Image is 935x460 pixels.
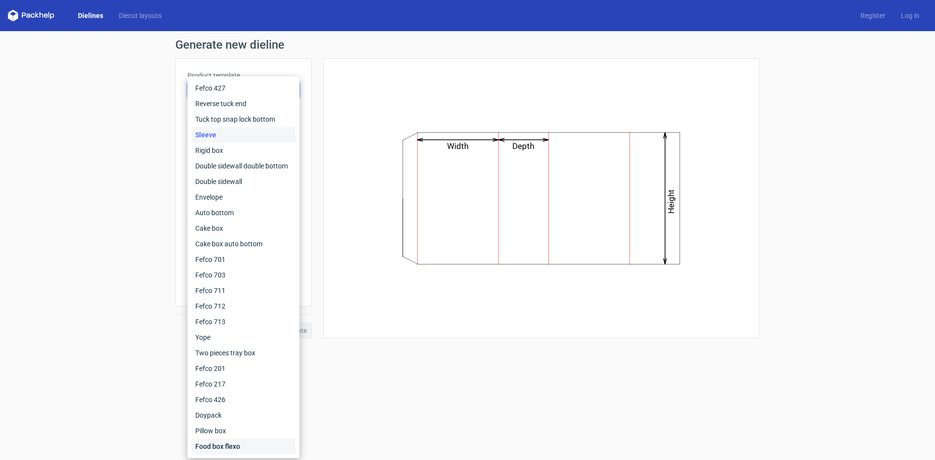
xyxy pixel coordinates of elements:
div: Fefco 426 [191,392,296,407]
div: Cake box [191,221,296,236]
a: Diecut layouts [111,11,169,20]
div: Sleeve [191,127,296,143]
div: Fefco 701 [191,252,296,267]
div: Tuck top snap lock bottom [191,111,296,127]
div: Fefco 217 [191,376,296,392]
h1: Generate new dieline [175,39,760,51]
a: Register [853,11,893,20]
div: Rigid box [191,143,296,158]
a: Dielines [70,11,111,20]
a: Log in [893,11,927,20]
div: Envelope [191,189,296,205]
div: Double sidewall [191,174,296,189]
div: Fefco 703 [191,267,296,283]
div: Cake box auto bottom [191,236,296,252]
div: Two pieces tray box [191,345,296,361]
div: Fefco 712 [191,298,296,314]
text: Depth [513,141,535,151]
div: Auto bottom [191,205,296,221]
text: Width [448,141,469,151]
div: Fefco 201 [191,361,296,376]
div: Fefco 427 [191,80,296,96]
div: Pillow box [191,423,296,439]
div: Fefco 713 [191,314,296,330]
div: Fefco 711 [191,283,296,298]
div: Double sidewall double bottom [191,158,296,174]
div: Doypack [191,407,296,423]
div: Food box flexo [191,439,296,454]
text: Height [667,189,676,214]
label: Product template [187,71,299,80]
div: Yope [191,330,296,345]
div: Reverse tuck end [191,96,296,111]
